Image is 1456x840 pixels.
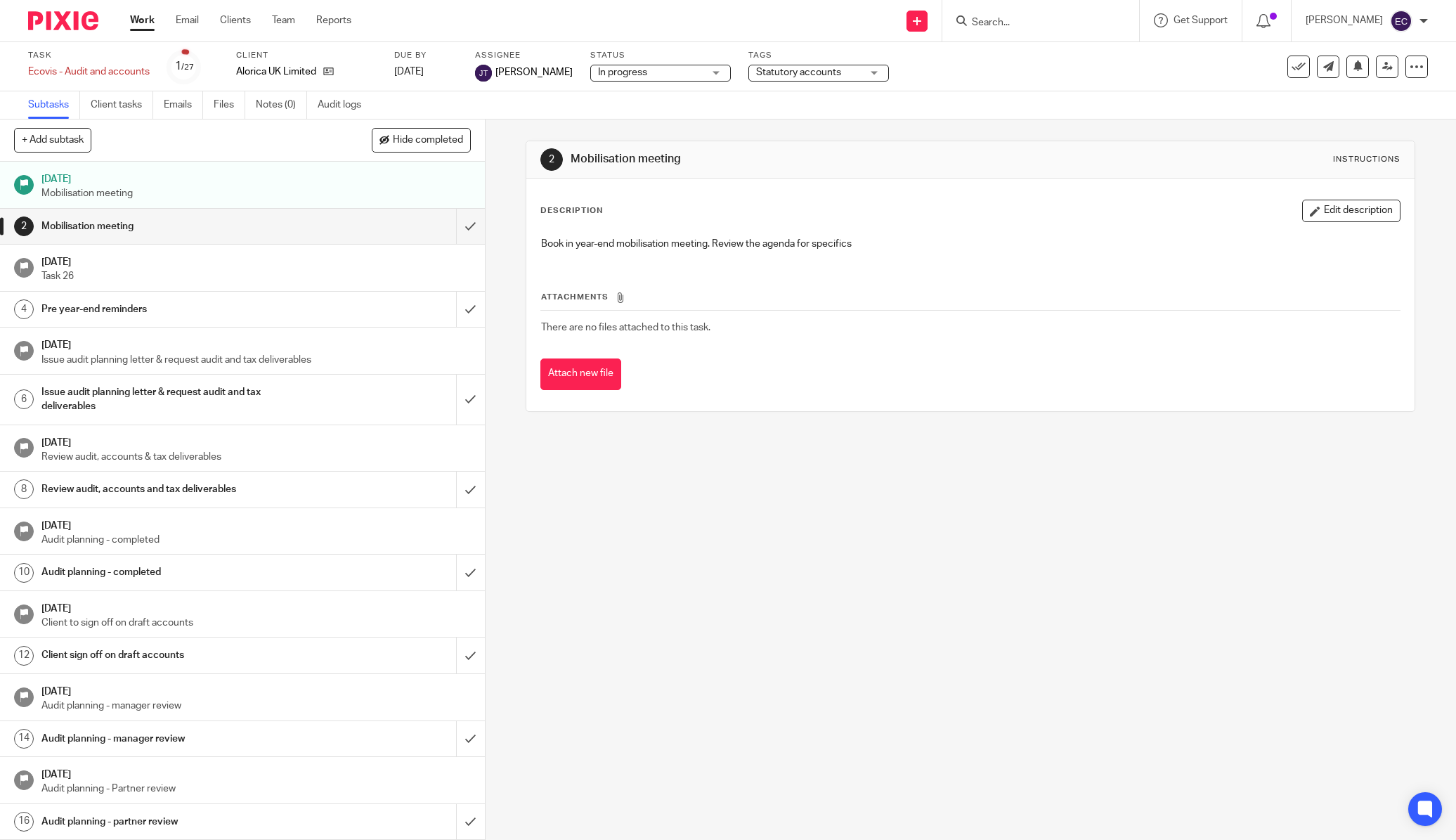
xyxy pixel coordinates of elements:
p: Alorica UK Limited [236,65,316,79]
p: Client to sign off on draft accounts [41,616,471,630]
span: Get Support [1174,15,1228,25]
a: Work [130,13,155,27]
h1: Audit planning - manager review [41,728,308,749]
h1: Review audit, accounts and tax deliverables [41,479,308,500]
a: Team [272,13,295,27]
span: Hide completed [393,135,463,146]
h1: [DATE] [41,764,471,782]
button: + Add subtask [14,128,91,152]
img: svg%3E [1390,10,1412,32]
label: Tags [748,50,889,61]
p: Book in year-end mobilisation meeting. Review the agenda for specifics [541,237,1400,251]
div: 12 [14,646,34,666]
label: Task [28,50,150,61]
h1: [DATE] [41,598,471,616]
button: Hide completed [372,128,471,152]
button: Edit description [1302,200,1400,222]
div: 8 [14,479,34,499]
a: Subtasks [28,91,80,119]
h1: [DATE] [41,432,471,450]
h1: [DATE] [41,681,471,699]
span: [PERSON_NAME] [495,65,573,79]
p: Issue audit planning letter & request audit and tax deliverables [41,353,471,367]
a: Emails [164,91,203,119]
h1: Pre year-end reminders [41,299,308,320]
label: Client [236,50,377,61]
a: Notes (0) [256,91,307,119]
div: 16 [14,812,34,832]
h1: Audit planning - completed [41,562,308,583]
p: [PERSON_NAME] [1306,13,1383,27]
h1: [DATE] [41,515,471,533]
div: 10 [14,563,34,583]
a: Audit logs [318,91,372,119]
div: 2 [14,217,34,236]
p: Audit planning - Partner review [41,782,471,796]
div: 14 [14,729,34,749]
h1: [DATE] [41,335,471,352]
span: [DATE] [394,67,424,77]
h1: Audit planning - partner review [41,811,308,832]
a: Reports [316,13,351,27]
div: 2 [540,148,563,171]
small: /27 [181,63,194,71]
p: Description [540,205,603,217]
div: 6 [14,389,34,409]
p: Mobilisation meeting [41,186,471,200]
h1: Mobilisation meeting [571,152,1001,167]
p: Audit planning - completed [41,533,471,547]
h1: Client sign off on draft accounts [41,645,308,666]
div: Instructions [1333,154,1400,165]
input: Search [970,17,1097,30]
h1: [DATE] [41,252,471,269]
span: In progress [598,67,647,77]
h1: Issue audit planning letter & request audit and tax deliverables [41,382,308,418]
a: Email [176,13,199,27]
span: There are no files attached to this task. [541,323,710,332]
span: Attachments [541,293,609,301]
button: Attach new file [540,358,621,390]
img: svg%3E [475,65,492,82]
a: Clients [220,13,251,27]
img: Pixie [28,11,98,30]
a: Files [214,91,245,119]
div: Ecovis - Audit and accounts [28,65,150,79]
h1: Mobilisation meeting [41,216,308,237]
p: Review audit, accounts & tax deliverables [41,450,471,464]
label: Status [590,50,731,61]
span: Statutory accounts [756,67,841,77]
h1: [DATE] [41,169,471,186]
div: 1 [175,58,194,75]
a: Client tasks [91,91,153,119]
p: Task 26 [41,269,471,283]
div: 4 [14,299,34,319]
p: Audit planning - manager review [41,699,471,713]
label: Due by [394,50,457,61]
label: Assignee [475,50,573,61]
